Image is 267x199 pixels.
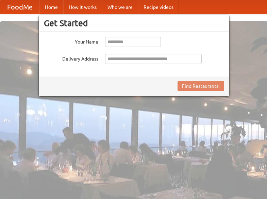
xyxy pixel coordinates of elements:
[63,0,102,14] a: How it works
[39,0,63,14] a: Home
[178,81,224,91] button: Find Restaurants!
[44,37,98,45] label: Your Name
[44,54,98,62] label: Delivery Address
[138,0,179,14] a: Recipe videos
[0,0,39,14] a: FoodMe
[44,18,224,28] h3: Get Started
[102,0,138,14] a: Who we are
